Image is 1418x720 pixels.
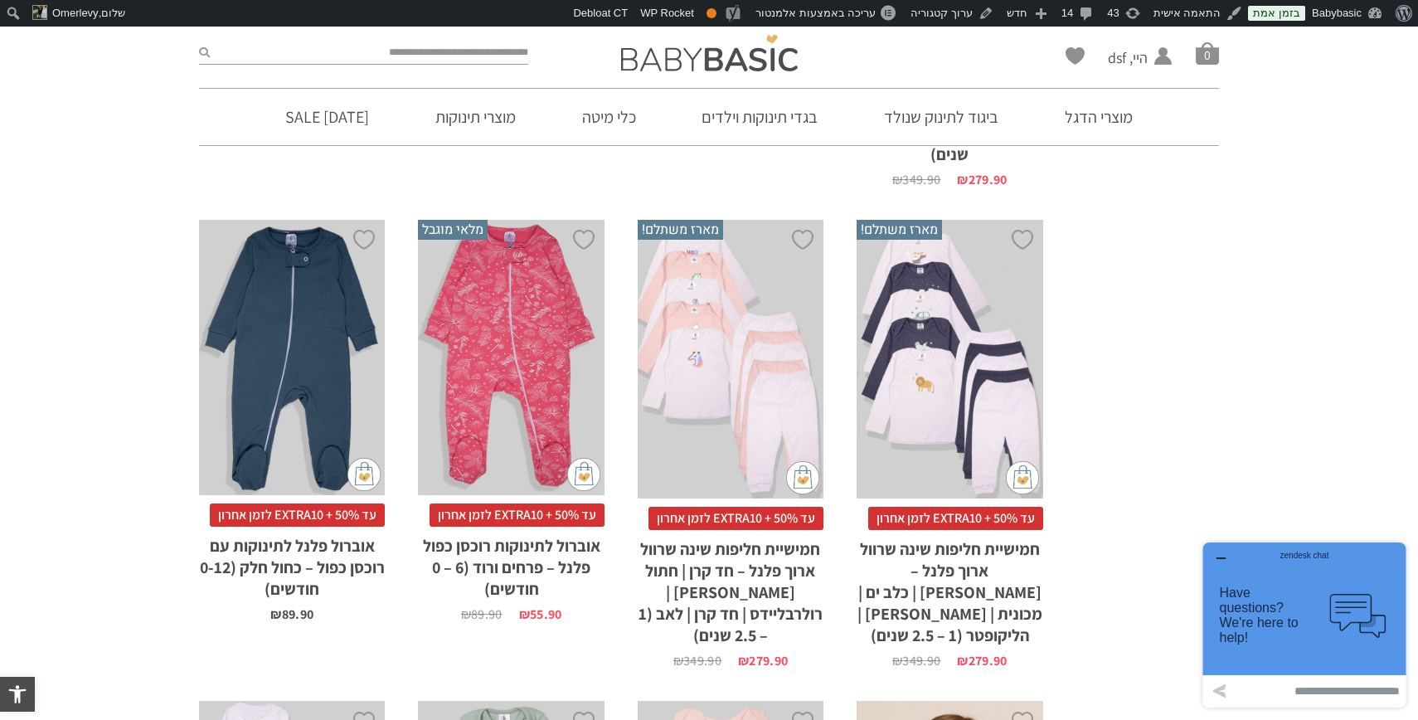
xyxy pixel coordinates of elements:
[210,504,385,527] span: עד 50% + EXTRA10 לזמן אחרון
[270,606,281,623] span: ₪
[857,530,1042,646] h2: חמישיית חליפות שינה שרוול ארוך פלנל – [PERSON_NAME] | כלב ים | מכונית | [PERSON_NAME] | הליקופטר ...
[857,220,942,240] span: מארז משתלם!
[1108,68,1148,89] span: החשבון שלי
[199,220,385,621] a: אוברול פלנל לתינוקות עם רוכסן כפול - כחול חלק (0-12 חודשים) עד 50% + EXTRA10 לזמן אחרוןאוברול פלנ...
[638,220,823,669] a: מארז משתלם! חמישיית חליפות שינה שרוול ארוך פלנל - חד קרן | חתול קורץ | רולרבליידס | חד קרן | לאב ...
[1196,41,1219,65] a: סל קניות0
[755,7,876,19] span: עריכה באמצעות אלמנטור
[1248,6,1305,21] a: בזמן אמת
[430,504,605,527] span: עד 50% + EXTRA10 לזמן אחרון
[673,652,683,669] span: ₪
[418,527,604,600] h2: אוברול לתינוקות רוכסן כפול פלנל – פרחים ורוד (6 – 0 חודשים)
[738,652,788,669] bdi: 279.90
[519,606,562,623] bdi: 55.90
[892,652,940,669] bdi: 349.90
[199,527,385,600] h2: אוברול פלנל לתינוקות עם רוכסן כפול – כחול חלק (0-12 חודשים)
[1040,89,1158,145] a: מוצרי הדגל
[347,458,381,491] img: cat-mini-atc.png
[957,652,1007,669] bdi: 279.90
[1196,41,1219,65] span: סל קניות
[707,8,716,18] div: תקין
[868,507,1043,530] span: עד 50% + EXTRA10 לזמן אחרון
[957,171,1007,188] bdi: 279.90
[567,458,600,491] img: cat-mini-atc.png
[638,530,823,646] h2: חמישיית חליפות שינה שרוול ארוך פלנל – חד קרן | חתול [PERSON_NAME] | רולרבליידס | חד קרן | לאב (1 ...
[638,220,723,240] span: מארז משתלם!
[677,89,843,145] a: בגדי תינוקות וילדים
[410,89,541,145] a: מוצרי תינוקות
[1197,536,1412,714] iframe: פותח יישומון שאפשר לשוחח בו בצ'אט עם אחד הנציגים שלנו
[648,507,823,530] span: עד 50% + EXTRA10 לזמן אחרון
[859,89,1023,145] a: ביגוד לתינוק שנולד
[52,7,99,19] span: Omerlevy
[557,89,661,145] a: כלי מיטה
[892,171,940,188] bdi: 349.90
[1066,47,1085,65] a: Wishlist
[957,171,968,188] span: ₪
[892,652,902,669] span: ₪
[418,220,488,240] span: מלאי מוגבל
[1006,461,1039,494] img: cat-mini-atc.png
[519,606,530,623] span: ₪
[1066,47,1085,71] span: Wishlist
[857,220,1042,669] a: מארז משתלם! חמישיית חליפות שינה שרוול ארוך פלנל - אריה | כלב ים | מכונית | דוב קוטב | הליקופטר (1...
[260,89,394,145] a: [DATE] SALE
[738,652,749,669] span: ₪
[418,220,604,621] a: מלאי מוגבל אוברול לתינוקות רוכסן כפול פלנל - פרחים ורוד (6 - 0 חודשים) עד 50% + EXTRA10 לזמן אחרו...
[461,606,471,623] span: ₪
[786,461,819,494] img: cat-mini-atc.png
[673,652,721,669] bdi: 349.90
[270,606,313,623] bdi: 89.90
[892,171,902,188] span: ₪
[621,35,798,71] img: Baby Basic בגדי תינוקות וילדים אונליין
[461,606,503,623] bdi: 89.90
[957,652,968,669] span: ₪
